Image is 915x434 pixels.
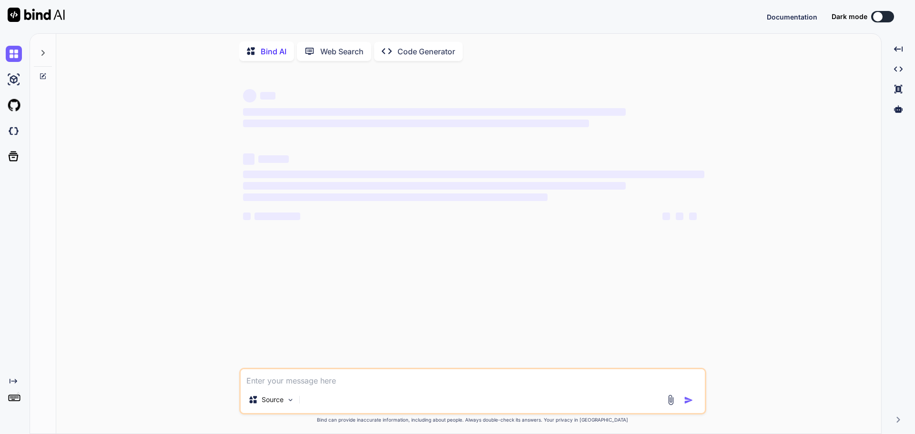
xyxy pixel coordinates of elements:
span: Dark mode [832,12,867,21]
button: Documentation [767,12,817,22]
span: ‌ [258,155,289,163]
span: ‌ [254,212,300,220]
img: Pick Models [286,396,295,404]
img: icon [684,395,693,405]
span: ‌ [662,212,670,220]
span: ‌ [243,182,626,190]
img: Bind AI [8,8,65,22]
p: Web Search [320,46,364,57]
span: ‌ [243,89,256,102]
span: ‌ [243,212,251,220]
p: Source [262,395,284,404]
span: ‌ [243,193,548,201]
span: ‌ [676,212,683,220]
img: githubLight [6,97,22,113]
span: ‌ [243,108,626,116]
span: ‌ [260,92,275,100]
img: chat [6,46,22,62]
p: Bind can provide inaccurate information, including about people. Always double-check its answers.... [239,416,706,424]
span: ‌ [243,120,589,127]
span: Documentation [767,13,817,21]
p: Code Generator [397,46,455,57]
img: darkCloudIdeIcon [6,123,22,139]
span: ‌ [689,212,697,220]
span: ‌ [243,153,254,165]
img: ai-studio [6,71,22,88]
p: Bind AI [261,46,286,57]
img: attachment [665,394,676,405]
span: ‌ [243,171,704,178]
